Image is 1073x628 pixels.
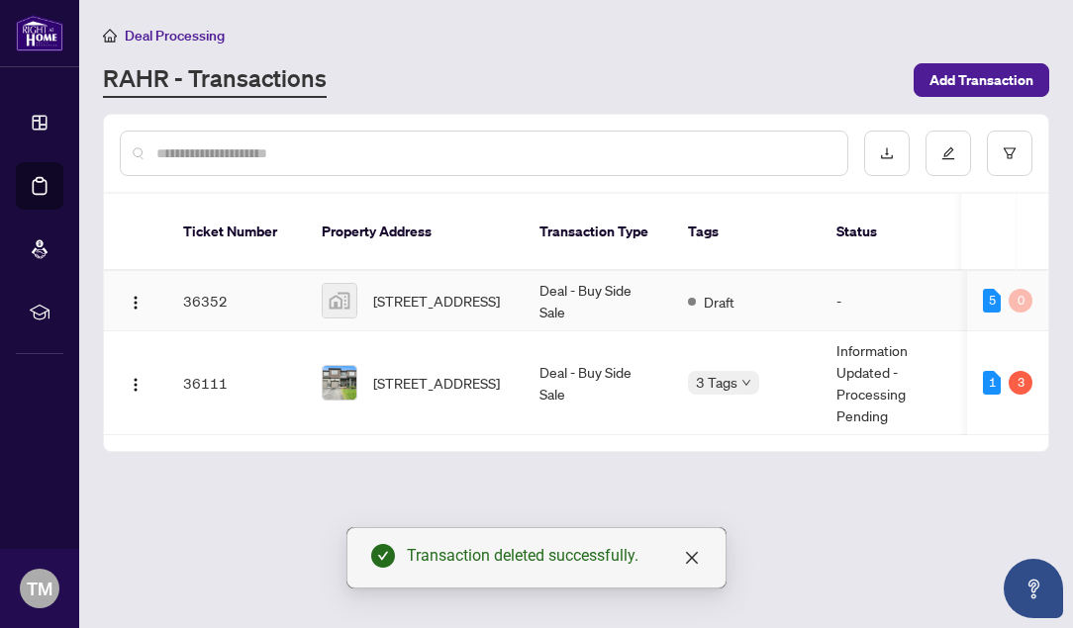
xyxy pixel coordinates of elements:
th: Status [821,194,969,271]
td: 36352 [167,271,306,331]
button: Add Transaction [914,63,1049,97]
th: Ticket Number [167,194,306,271]
span: check-circle [371,544,395,568]
img: thumbnail-img [323,284,356,317]
button: Logo [120,367,151,399]
span: down [741,378,751,388]
td: 36111 [167,331,306,435]
div: 0 [1009,289,1032,313]
span: TM [27,575,52,602]
div: Transaction deleted successfully. [407,544,702,568]
img: Logo [128,377,144,393]
button: Logo [120,285,151,316]
div: 1 [983,371,1001,395]
span: Add Transaction [929,64,1033,96]
span: [STREET_ADDRESS] [373,372,500,394]
td: Deal - Buy Side Sale [524,331,672,435]
th: Transaction Type [524,194,672,271]
button: edit [926,131,971,176]
span: [STREET_ADDRESS] [373,290,500,312]
button: download [864,131,910,176]
span: Draft [704,291,734,313]
span: Deal Processing [125,27,225,45]
td: Deal - Buy Side Sale [524,271,672,331]
button: filter [987,131,1032,176]
span: close [684,550,700,566]
a: Close [681,547,703,569]
div: 3 [1009,371,1032,395]
img: logo [16,15,63,51]
span: home [103,29,117,43]
button: Open asap [1004,559,1063,618]
span: download [880,146,894,160]
th: Tags [672,194,821,271]
span: edit [941,146,955,160]
span: 3 Tags [696,371,737,394]
img: thumbnail-img [323,366,356,400]
div: 5 [983,289,1001,313]
td: - [821,271,969,331]
th: Property Address [306,194,524,271]
img: Logo [128,295,144,311]
span: filter [1003,146,1017,160]
td: Information Updated - Processing Pending [821,331,969,435]
a: RAHR - Transactions [103,62,327,98]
